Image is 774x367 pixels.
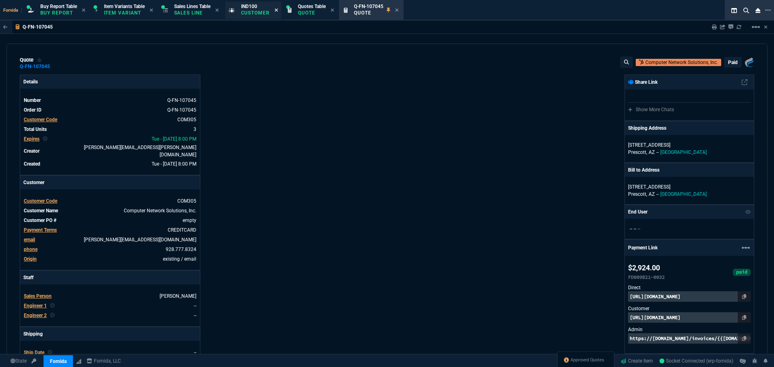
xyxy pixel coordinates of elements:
[728,59,738,66] p: paid
[649,191,655,197] span: AZ
[167,107,196,113] a: See Marketplace Order
[215,7,219,14] nx-icon: Close Tab
[628,333,751,344] p: https://[DOMAIN_NAME]/invoices/{{[DOMAIN_NAME]}}
[104,4,145,9] span: Item Variants Table
[24,107,42,113] span: Order ID
[166,247,196,252] a: 928.777.8324
[3,8,22,13] span: Fornida
[628,284,751,291] p: Direct
[160,293,196,299] a: [PERSON_NAME]
[20,176,200,189] p: Customer
[194,350,196,355] span: --
[765,6,771,14] nx-icon: Open New Tab
[630,226,632,232] span: --
[8,357,29,365] a: Global State
[24,227,57,233] span: Payment Terms
[628,305,751,312] p: Customer
[660,149,707,155] span: [GEOGRAPHIC_DATA]
[174,4,210,9] span: Sales Lines Table
[395,7,399,14] nx-icon: Close Tab
[24,218,56,223] span: Customer PO #
[84,357,123,365] a: msbcCompanyName
[24,136,40,142] span: Expires
[656,149,659,155] span: --
[177,117,196,122] a: COM305
[20,57,42,63] div: quote
[636,59,721,66] a: Open Customer in hubSpot
[40,10,77,16] p: Buy Report
[23,207,197,215] tr: undefined
[660,358,733,364] span: Socket Connected (erp-fornida)
[152,136,196,142] span: 2025-10-14T20:00:11.103Z
[24,293,52,299] span: Sales Person
[24,117,57,122] span: Customer Code
[40,4,77,9] span: Buy Report Table
[24,97,41,103] span: Number
[194,303,196,309] a: --
[638,226,640,232] span: --
[50,302,55,309] nx-icon: Clear selected rep
[733,269,751,276] div: paid
[645,59,718,66] p: Computer Network Solutions, Inc.
[23,116,197,124] tr: undefined
[29,357,39,365] a: API TOKEN
[618,355,656,367] a: Create Item
[23,226,197,234] tr: undefined
[168,227,196,233] a: CREDITCARD
[177,198,196,204] span: COM305
[740,6,752,15] nx-icon: Search
[84,145,196,158] span: fiona.rossi@fornida.com
[24,350,44,355] span: Ship Date
[660,191,707,197] span: [GEOGRAPHIC_DATA]
[194,313,196,318] a: --
[104,10,144,16] p: Item Variant
[23,197,197,205] tr: undefined
[20,271,200,284] p: Staff
[24,208,58,214] span: Customer Name
[628,79,657,86] p: Share Link
[193,126,196,132] span: 3
[20,66,50,67] a: Q-FN-107045
[24,161,40,167] span: Created
[275,7,278,14] nx-icon: Close Tab
[728,6,740,15] nx-icon: Split Panels
[628,183,751,191] p: [STREET_ADDRESS]
[628,141,751,149] p: [STREET_ADDRESS]
[628,274,665,281] p: FD009B21-0032
[241,10,270,16] p: Customer
[174,10,210,16] p: Sales Line
[628,191,647,197] span: Prescott,
[23,106,197,114] tr: See Marketplace Order
[23,236,197,244] tr: alan@cnsaz.net
[741,243,751,253] mat-icon: Example home icon
[23,245,197,253] tr: 928.777.8324
[649,149,655,155] span: AZ
[628,107,674,112] a: Show More Chats
[331,7,334,14] nx-icon: Close Tab
[23,24,53,30] p: Q-FN-107045
[167,97,196,103] span: See Marketplace Order
[23,125,197,133] tr: undefined
[23,143,197,159] tr: undefined
[48,349,52,356] nx-icon: Clear selected rep
[752,6,764,15] nx-icon: Close Workbench
[24,313,47,318] span: Engineer 2
[634,226,636,232] span: --
[3,24,8,30] nx-icon: Back to Table
[20,327,200,341] p: Shipping
[628,124,666,132] p: Shipping Address
[20,75,200,89] p: Details
[82,7,85,14] nx-icon: Close Tab
[23,160,197,168] tr: undefined
[163,256,196,262] span: existing / email
[24,256,37,262] a: Origin
[37,57,42,63] div: Add to Watchlist
[751,22,761,32] mat-icon: Example home icon
[628,262,665,274] p: $2,924.00
[628,244,657,251] p: Payment Link
[24,237,35,243] span: email
[24,303,47,309] span: Engineer 1
[354,4,383,9] span: Q-FN-107045
[183,218,196,223] a: empty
